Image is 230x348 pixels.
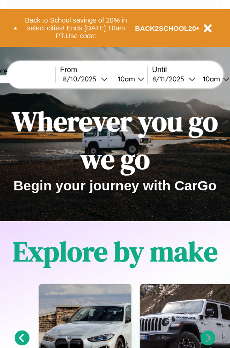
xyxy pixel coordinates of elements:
div: 10am [113,74,138,83]
button: 8/10/2025 [60,74,110,84]
button: 10am [110,74,147,84]
div: 8 / 11 / 2025 [152,74,189,83]
button: Back to School savings of 20% in select cities! Ends [DATE] 10am PT.Use code: [17,14,135,42]
h1: Explore by make [13,233,218,270]
b: BACK2SCHOOL20 [135,24,196,32]
div: 8 / 10 / 2025 [63,74,101,83]
label: From [60,66,147,74]
div: 10am [198,74,223,83]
